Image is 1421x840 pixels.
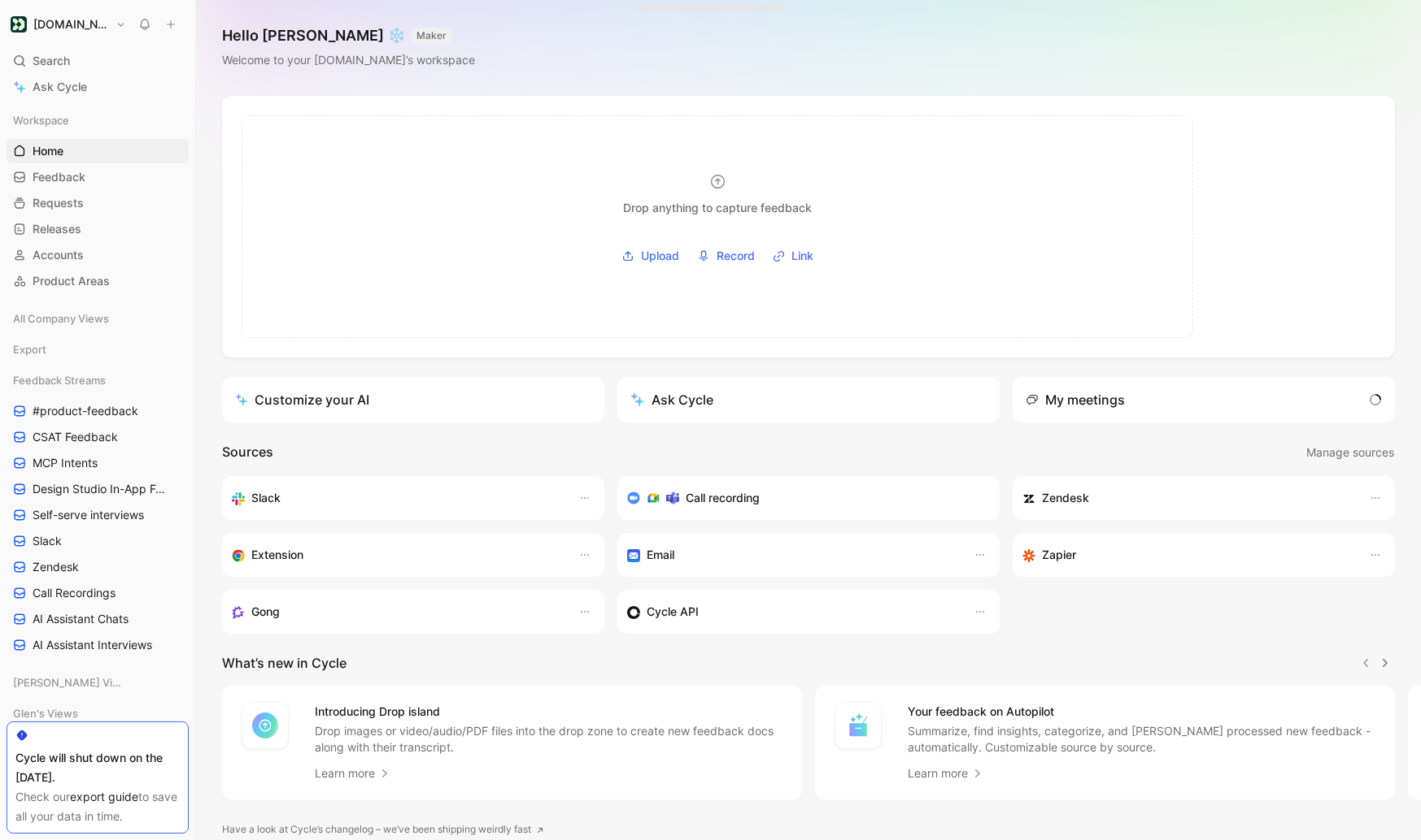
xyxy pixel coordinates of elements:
[315,723,782,756] p: Drop images or video/audio/PDF files into the drop zone to create new feedback docs along with th...
[232,488,562,508] div: Sync your accounts, send feedback and get updates in Slack
[7,503,189,527] a: Self-serve interviews
[7,477,189,501] a: Design Studio In-App Feedback
[33,195,84,211] span: Requests
[11,16,27,32] img: Customer.io
[7,607,189,631] a: AI Assistant Chats
[33,77,87,97] span: Ask Cycle
[222,377,604,422] a: Customize your AI
[7,49,189,73] div: Search
[33,169,85,185] span: Feedback
[33,507,144,523] span: Self-serve interviews
[7,75,189,99] a: Ask Cycle
[1306,443,1394,462] span: Manage sources
[13,372,106,388] span: Feedback Streams
[7,108,189,132] div: Workspace
[7,581,189,605] a: Call Recordings
[627,545,957,565] div: Forward emails to your feedback inbox
[7,243,189,267] a: Accounts
[717,246,755,266] span: Record
[7,451,189,475] a: MCP Intents
[33,403,138,419] span: #product-feedback
[7,165,189,189] a: Feedback
[1305,442,1395,463] button: Manage sources
[13,705,78,721] span: Glen's Views
[222,821,544,838] a: Have a look at Cycle’s changelog – we’ve been shipping weirdly fast
[33,17,109,32] h1: [DOMAIN_NAME]
[647,545,674,565] h3: Email
[33,143,63,159] span: Home
[33,247,84,263] span: Accounts
[7,633,189,657] a: AI Assistant Interviews
[222,653,347,673] h2: What’s new in Cycle
[686,488,760,508] h3: Call recording
[647,602,699,621] h3: Cycle API
[641,246,679,266] span: Upload
[627,602,957,621] div: Sync accounts & send feedback from custom sources. Get inspired by our favorite use case
[15,787,180,826] div: Check our to save all your data in time.
[7,529,189,553] a: Slack
[908,723,1375,756] p: Summarize, find insights, categorize, and [PERSON_NAME] processed new feedback - automatically. C...
[623,198,812,218] div: Drop anything to capture feedback
[315,764,391,783] a: Learn more
[33,585,116,601] span: Call Recordings
[7,368,189,657] div: Feedback Streams#product-feedbackCSAT FeedbackMCP IntentsDesign Studio In-App FeedbackSelf-serve ...
[222,50,475,70] div: Welcome to your [DOMAIN_NAME]’s workspace
[222,442,273,463] h2: Sources
[7,269,189,293] a: Product Areas
[232,545,562,565] div: Capture feedback from anywhere on the web
[7,306,189,336] div: All Company Views
[222,26,475,45] h1: Hello [PERSON_NAME] ❄️
[13,341,46,357] span: Export
[33,429,118,445] span: CSAT Feedback
[33,455,98,471] span: MCP Intents
[251,602,280,621] h3: Gong
[70,790,138,803] a: export guide
[235,390,369,409] div: Customize your AI
[33,611,129,627] span: AI Assistant Chats
[7,139,189,163] a: Home
[1022,545,1353,565] div: Capture feedback from thousands of sources with Zapier (survey results, recordings, sheets, etc).
[7,555,189,579] a: Zendesk
[616,244,685,268] button: Upload
[1042,545,1076,565] h3: Zapier
[412,28,451,44] button: MAKER
[7,368,189,392] div: Feedback Streams
[7,191,189,215] a: Requests
[791,246,813,266] span: Link
[767,244,819,268] button: Link
[627,488,977,508] div: Record & transcribe meetings from Zoom, Meet & Teams.
[1022,488,1353,508] div: Sync accounts and create docs
[617,377,1000,422] button: Ask Cycle
[251,545,303,565] h3: Extension
[251,488,281,508] h3: Slack
[13,112,69,128] span: Workspace
[7,337,189,362] div: Export
[630,390,713,409] div: Ask Cycle
[7,13,130,36] button: Customer.io[DOMAIN_NAME]
[33,533,62,549] span: Slack
[691,244,761,268] button: Record
[1042,488,1089,508] h3: Zendesk
[315,702,782,721] h4: Introducing Drop island
[33,559,79,575] span: Zendesk
[7,306,189,331] div: All Company Views
[7,670,189,695] div: [PERSON_NAME] Views
[7,701,189,725] div: Glen's Views
[33,273,110,289] span: Product Areas
[33,51,70,71] span: Search
[7,670,189,699] div: [PERSON_NAME] Views
[232,602,562,621] div: Capture feedback from your incoming calls
[7,399,189,423] a: #product-feedback
[1026,390,1125,409] div: My meetings
[13,674,124,691] span: [PERSON_NAME] Views
[908,702,1375,721] h4: Your feedback on Autopilot
[15,748,180,787] div: Cycle will shut down on the [DATE].
[908,764,984,783] a: Learn more
[7,217,189,241] a: Releases
[33,637,152,653] span: AI Assistant Interviews
[33,221,81,237] span: Releases
[33,481,169,497] span: Design Studio In-App Feedback
[7,425,189,449] a: CSAT Feedback
[13,310,109,327] span: All Company Views
[7,337,189,366] div: Export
